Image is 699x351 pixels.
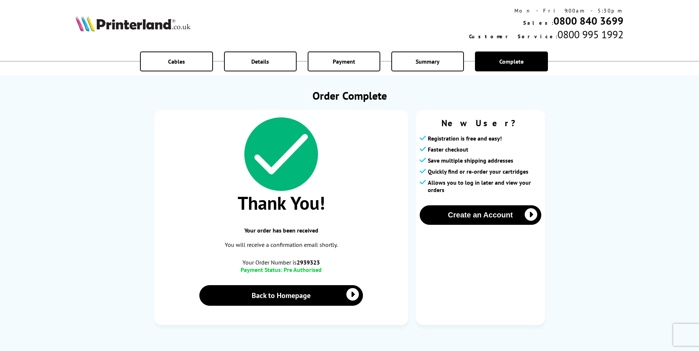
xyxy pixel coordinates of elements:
img: Printerland Logo [76,15,191,32]
span: Your order has been received [162,227,401,234]
button: Create an Account [420,205,541,225]
span: Pre Authorised [284,266,322,273]
span: Save multiple shipping addresses [428,157,513,164]
b: 2939323 [297,259,320,266]
span: Registration is free and easy! [428,135,502,142]
span: Complete [499,58,524,65]
span: New User? [420,117,541,129]
a: 0800 840 3699 [553,14,623,28]
span: Customer Service: [469,33,558,40]
span: Allows you to log in later and view your orders [428,179,541,194]
span: Your Order Number is [162,259,401,266]
a: Back to Homepage [199,285,363,306]
span: Payment [333,58,355,65]
p: You will receive a confirmation email shortly. [162,240,401,250]
span: Details [251,58,269,65]
span: Faster checkout [428,146,468,153]
span: Summary [416,58,440,65]
span: Quickly find or re-order your cartridges [428,168,528,175]
span: 0800 995 1992 [558,28,623,41]
span: Cables [168,58,185,65]
h1: Order Complete [154,88,545,103]
span: Sales: [523,19,553,26]
div: Mon - Fri 9:00am - 5:30pm [469,7,623,14]
span: Thank You! [162,191,401,215]
span: Payment Status: [241,266,282,273]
